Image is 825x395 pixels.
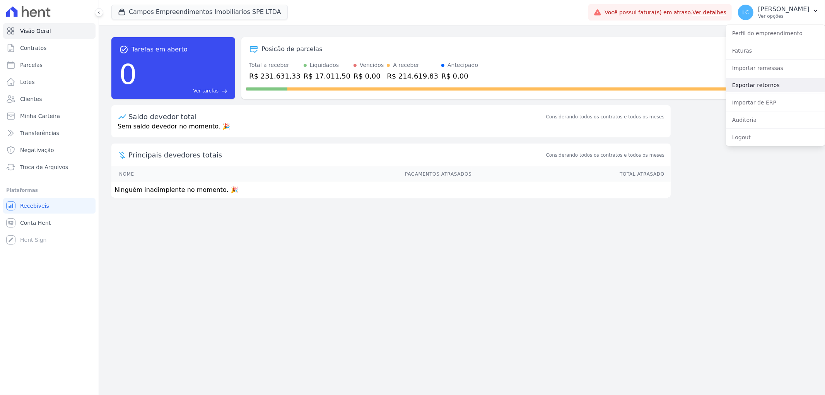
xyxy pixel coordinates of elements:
[20,44,46,52] span: Contratos
[448,61,478,69] div: Antecipado
[3,198,96,214] a: Recebíveis
[111,122,671,137] p: Sem saldo devedor no momento. 🎉
[354,71,384,81] div: R$ 0,00
[140,87,227,94] a: Ver tarefas east
[222,88,227,94] span: east
[111,5,288,19] button: Campos Empreendimentos Imobiliarios SPE LTDA
[3,57,96,73] a: Parcelas
[472,166,671,182] th: Total Atrasado
[20,27,51,35] span: Visão Geral
[3,91,96,107] a: Clientes
[3,23,96,39] a: Visão Geral
[304,71,350,81] div: R$ 17.011,50
[249,71,301,81] div: R$ 231.631,33
[249,61,301,69] div: Total a receber
[310,61,339,69] div: Liquidados
[742,10,749,15] span: LC
[726,130,825,144] a: Logout
[546,152,664,159] span: Considerando todos os contratos e todos os meses
[20,219,51,227] span: Conta Hent
[758,5,810,13] p: [PERSON_NAME]
[193,87,219,94] span: Ver tarefas
[111,166,211,182] th: Nome
[20,146,54,154] span: Negativação
[3,108,96,124] a: Minha Carteira
[20,202,49,210] span: Recebíveis
[441,71,478,81] div: R$ 0,00
[3,125,96,141] a: Transferências
[726,44,825,58] a: Faturas
[211,166,472,182] th: Pagamentos Atrasados
[605,9,726,17] span: Você possui fatura(s) em atraso.
[20,95,42,103] span: Clientes
[758,13,810,19] p: Ver opções
[387,71,438,81] div: R$ 214.619,83
[119,54,137,94] div: 0
[546,113,664,120] div: Considerando todos os contratos e todos os meses
[726,113,825,127] a: Auditoria
[393,61,419,69] div: A receber
[693,9,727,15] a: Ver detalhes
[20,78,35,86] span: Lotes
[3,74,96,90] a: Lotes
[20,61,43,69] span: Parcelas
[132,45,188,54] span: Tarefas em aberto
[261,44,323,54] div: Posição de parcelas
[3,40,96,56] a: Contratos
[726,78,825,92] a: Exportar retornos
[3,215,96,231] a: Conta Hent
[20,129,59,137] span: Transferências
[119,45,128,54] span: task_alt
[726,96,825,109] a: Importar de ERP
[732,2,825,23] button: LC [PERSON_NAME] Ver opções
[128,150,545,160] span: Principais devedores totais
[20,112,60,120] span: Minha Carteira
[726,61,825,75] a: Importar remessas
[3,142,96,158] a: Negativação
[111,182,671,198] td: Ninguém inadimplente no momento. 🎉
[3,159,96,175] a: Troca de Arquivos
[360,61,384,69] div: Vencidos
[128,111,545,122] div: Saldo devedor total
[20,163,68,171] span: Troca de Arquivos
[726,26,825,40] a: Perfil do empreendimento
[6,186,92,195] div: Plataformas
